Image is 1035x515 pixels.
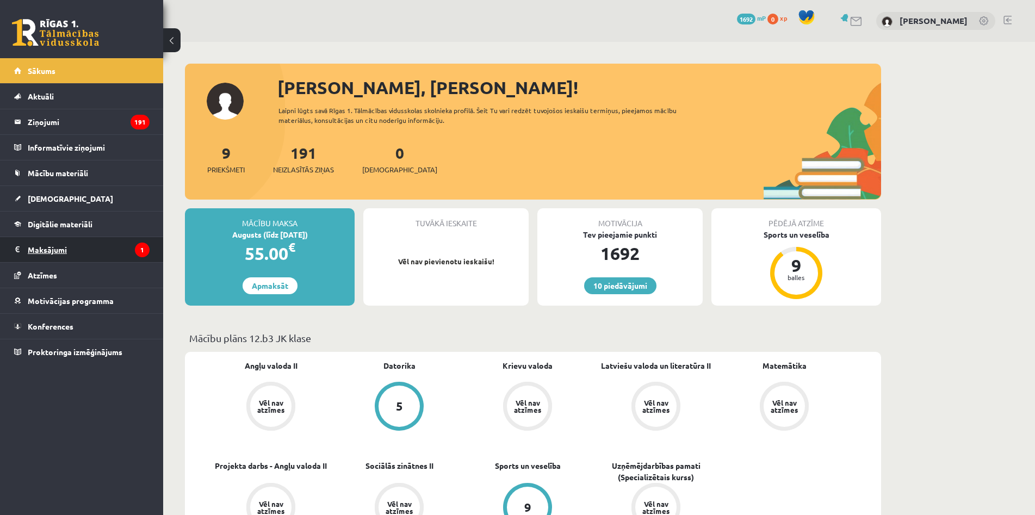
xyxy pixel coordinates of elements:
[769,399,800,413] div: Vēl nav atzīmes
[28,270,57,280] span: Atzīmes
[14,186,150,211] a: [DEMOGRAPHIC_DATA]
[243,277,298,294] a: Apmaksāt
[512,399,543,413] div: Vēl nav atzīmes
[207,382,335,433] a: Vēl nav atzīmes
[28,219,92,229] span: Digitālie materiāli
[396,400,403,412] div: 5
[537,240,703,266] div: 1692
[14,160,150,185] a: Mācību materiāli
[185,240,355,266] div: 55.00
[780,14,787,22] span: xp
[185,208,355,229] div: Mācību maksa
[256,500,286,514] div: Vēl nav atzīmes
[383,360,416,371] a: Datorika
[28,91,54,101] span: Aktuāli
[362,143,437,175] a: 0[DEMOGRAPHIC_DATA]
[592,382,720,433] a: Vēl nav atzīmes
[369,256,523,267] p: Vēl nav pievienotu ieskaišu!
[900,15,968,26] a: [PERSON_NAME]
[14,135,150,160] a: Informatīvie ziņojumi
[277,75,881,101] div: [PERSON_NAME], [PERSON_NAME]!
[28,321,73,331] span: Konferences
[14,314,150,339] a: Konferences
[780,257,813,274] div: 9
[131,115,150,129] i: 191
[592,460,720,483] a: Uzņēmējdarbības pamati (Specializētais kurss)
[14,263,150,288] a: Atzīmes
[273,164,334,175] span: Neizlasītās ziņas
[278,106,696,125] div: Laipni lūgts savā Rīgas 1. Tālmācības vidusskolas skolnieka profilā. Šeit Tu vari redzēt tuvojošo...
[14,288,150,313] a: Motivācijas programma
[537,208,703,229] div: Motivācija
[711,229,881,301] a: Sports un veselība 9 balles
[584,277,656,294] a: 10 piedāvājumi
[363,208,529,229] div: Tuvākā ieskaite
[335,382,463,433] a: 5
[601,360,711,371] a: Latviešu valoda un literatūra II
[256,399,286,413] div: Vēl nav atzīmes
[28,168,88,178] span: Mācību materiāli
[737,14,755,24] span: 1692
[365,460,433,471] a: Sociālās zinātnes II
[737,14,766,22] a: 1692 mP
[135,243,150,257] i: 1
[780,274,813,281] div: balles
[207,143,245,175] a: 9Priekšmeti
[14,109,150,134] a: Ziņojumi191
[14,84,150,109] a: Aktuāli
[757,14,766,22] span: mP
[185,229,355,240] div: Augusts (līdz [DATE])
[245,360,298,371] a: Angļu valoda II
[495,460,561,471] a: Sports un veselība
[14,58,150,83] a: Sākums
[641,399,671,413] div: Vēl nav atzīmes
[28,194,113,203] span: [DEMOGRAPHIC_DATA]
[28,296,114,306] span: Motivācijas programma
[28,66,55,76] span: Sākums
[711,229,881,240] div: Sports un veselība
[767,14,778,24] span: 0
[362,164,437,175] span: [DEMOGRAPHIC_DATA]
[384,500,414,514] div: Vēl nav atzīmes
[767,14,792,22] a: 0 xp
[215,460,327,471] a: Projekta darbs - Angļu valoda II
[14,212,150,237] a: Digitālie materiāli
[273,143,334,175] a: 191Neizlasītās ziņas
[720,382,848,433] a: Vēl nav atzīmes
[537,229,703,240] div: Tev pieejamie punkti
[28,135,150,160] legend: Informatīvie ziņojumi
[189,331,877,345] p: Mācību plāns 12.b3 JK klase
[763,360,807,371] a: Matemātika
[503,360,553,371] a: Krievu valoda
[28,109,150,134] legend: Ziņojumi
[288,239,295,255] span: €
[524,501,531,513] div: 9
[882,16,893,27] img: Markuss Popkovs
[641,500,671,514] div: Vēl nav atzīmes
[463,382,592,433] a: Vēl nav atzīmes
[207,164,245,175] span: Priekšmeti
[14,339,150,364] a: Proktoringa izmēģinājums
[28,237,150,262] legend: Maksājumi
[14,237,150,262] a: Maksājumi1
[12,19,99,46] a: Rīgas 1. Tālmācības vidusskola
[711,208,881,229] div: Pēdējā atzīme
[28,347,122,357] span: Proktoringa izmēģinājums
